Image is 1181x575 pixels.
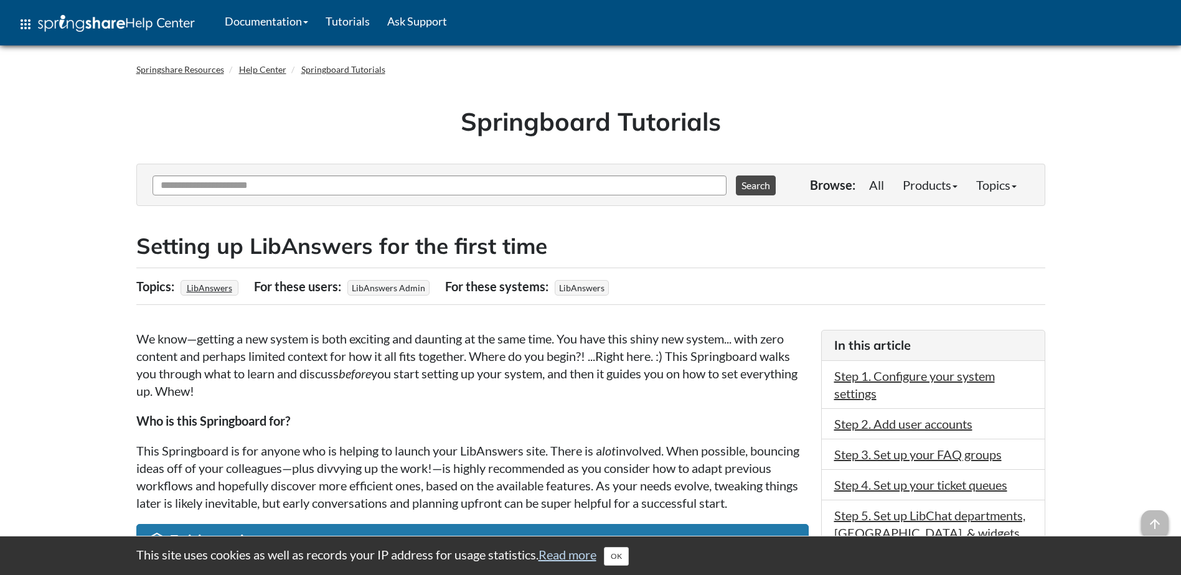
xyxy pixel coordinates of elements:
a: Springboard Tutorials [301,64,385,75]
span: Training sessions [171,532,263,547]
img: Springshare [38,15,125,32]
a: Ask Support [379,6,456,37]
a: Topics [967,172,1026,197]
h1: Springboard Tutorials [146,104,1036,139]
a: apps Help Center [9,6,204,43]
a: Springshare Resources [136,64,224,75]
div: For these systems: [445,274,552,298]
a: Step 4. Set up your ticket queues [834,477,1007,492]
span: arrow_upward [1141,510,1169,538]
span: school [149,531,164,546]
div: For these users: [254,274,344,298]
a: All [860,172,893,197]
div: This site uses cookies as well as records your IP address for usage statistics. [124,546,1058,566]
p: Browse: [810,176,855,194]
strong: Who is this Springboard for? [136,413,290,428]
p: We know—getting a new system is both exciting and daunting at the same time. You have this shiny ... [136,330,809,400]
h2: Setting up LibAnswers for the first time [136,231,1045,261]
h3: In this article [834,337,1032,354]
a: Products [893,172,967,197]
a: Tutorials [317,6,379,37]
em: lot [602,443,616,458]
a: Documentation [216,6,317,37]
em: before [339,366,371,381]
div: Topics: [136,274,177,298]
button: Close [604,547,629,566]
a: Step 3. Set up your FAQ groups [834,447,1002,462]
a: Step 1. Configure your system settings [834,368,995,401]
a: arrow_upward [1141,512,1169,526]
a: Read more [539,547,596,562]
a: LibAnswers [185,279,234,297]
button: Search [736,175,776,195]
a: Step 2. Add user accounts [834,416,972,431]
span: LibAnswers Admin [347,280,430,296]
p: This Springboard is for anyone who is helping to launch your LibAnswers site. There is a involved... [136,442,809,512]
a: Help Center [239,64,286,75]
span: Help Center [125,14,195,30]
a: Step 5. Set up LibChat departments, [GEOGRAPHIC_DATA], & widgets [834,508,1025,540]
span: apps [18,17,33,32]
span: LibAnswers [555,280,609,296]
